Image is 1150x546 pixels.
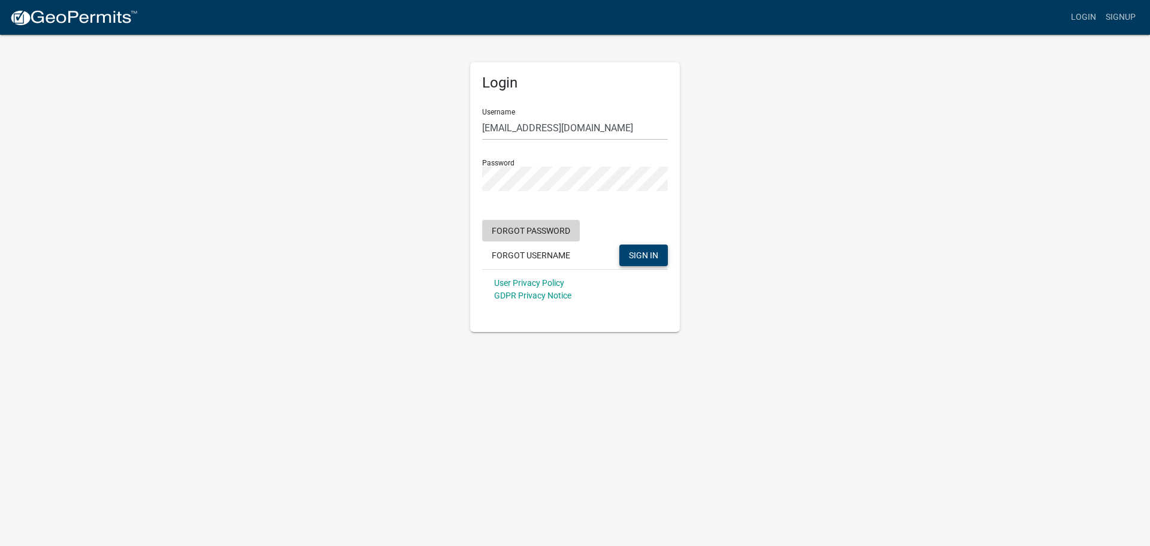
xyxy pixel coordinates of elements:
span: SIGN IN [629,250,658,260]
h5: Login [482,74,668,92]
a: User Privacy Policy [494,278,564,288]
a: GDPR Privacy Notice [494,291,571,300]
button: SIGN IN [619,245,668,266]
a: Signup [1101,6,1140,29]
a: Login [1066,6,1101,29]
button: Forgot Username [482,245,580,266]
button: Forgot Password [482,220,580,242]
